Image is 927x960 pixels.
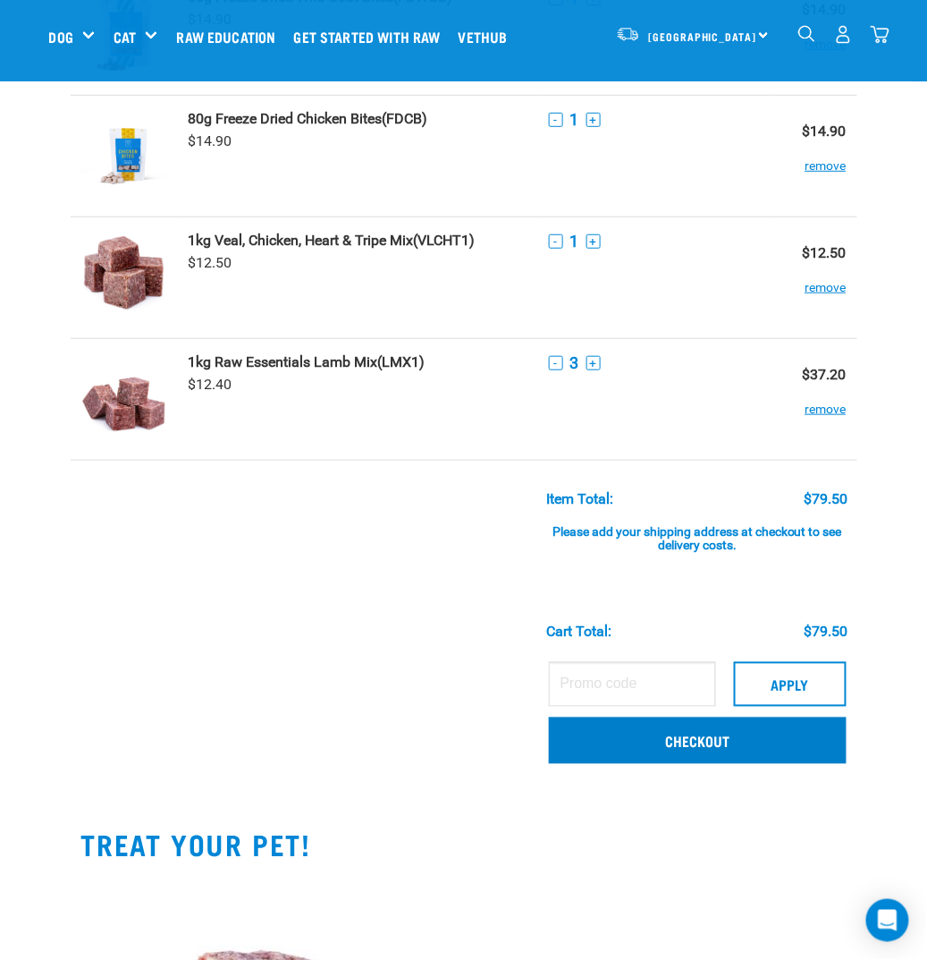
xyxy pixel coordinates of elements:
[189,110,527,127] a: 80g Freeze Dried Chicken Bites(FDCB)
[189,353,378,370] strong: 1kg Raw Essentials Lamb Mix
[771,339,856,461] td: $37.20
[189,254,232,271] span: $12.50
[81,353,167,446] img: Raw Essentials Lamb Mix
[586,113,601,127] button: +
[804,491,847,507] div: $79.50
[649,33,757,39] span: [GEOGRAPHIC_DATA]
[49,26,73,47] a: Dog
[834,25,853,44] img: user.png
[189,232,414,249] strong: 1kg Veal, Chicken, Heart & Tripe Mix
[549,234,563,249] button: -
[189,132,232,149] span: $14.90
[547,624,612,641] div: Cart total:
[804,624,847,641] div: $79.50
[549,718,847,764] a: Checkout
[734,662,847,707] button: Apply
[771,96,856,217] td: $14.90
[805,261,847,296] button: remove
[547,491,614,507] div: Item Total:
[172,1,289,72] a: Raw Education
[871,25,889,44] img: home-icon@2x.png
[798,25,815,42] img: home-icon-1@2x.png
[290,1,454,72] a: Get started with Raw
[189,353,527,370] a: 1kg Raw Essentials Lamb Mix(LMX1)
[616,26,640,42] img: van-moving.png
[771,217,856,339] td: $12.50
[570,353,579,372] span: 3
[549,356,563,370] button: -
[547,507,848,554] div: Please add your shipping address at checkout to see delivery costs.
[81,828,847,861] h2: TREAT YOUR PET!
[549,662,716,707] input: Promo code
[114,26,136,47] a: Cat
[805,140,847,174] button: remove
[189,232,527,249] a: 1kg Veal, Chicken, Heart & Tripe Mix(VLCHT1)
[586,356,601,370] button: +
[189,110,383,127] strong: 80g Freeze Dried Chicken Bites
[805,383,847,418] button: remove
[81,110,167,202] img: Freeze Dried Chicken Bites
[81,232,167,324] img: Veal, Chicken, Heart & Tripe Mix
[866,899,909,942] div: Open Intercom Messenger
[549,113,563,127] button: -
[570,232,579,251] span: 1
[586,234,601,249] button: +
[454,1,521,72] a: Vethub
[189,376,232,393] span: $12.40
[570,110,579,129] span: 1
